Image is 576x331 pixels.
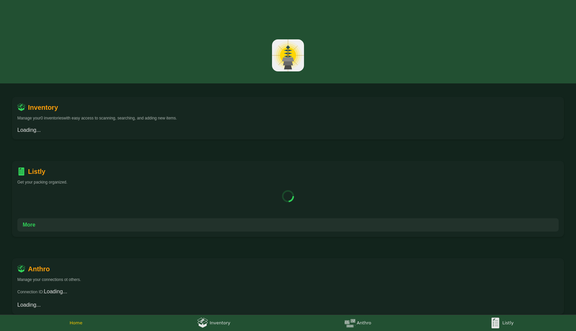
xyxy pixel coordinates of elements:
[17,103,25,111] img: inventory.c50c0bc86b0caf62a3cc908b18460b50.svg
[44,289,67,294] span: Loading...
[17,277,559,282] div: Manage your connections ot others.
[210,319,230,327] div: Inventory
[17,265,25,273] img: inventory.c50c0bc86b0caf62a3cc908b18460b50.svg
[17,115,559,121] div: Manage your 0 inventories with easy access to scanning, searching, and adding new items.
[17,180,559,185] div: Get your packing organized.
[28,264,50,274] div: Anthro
[70,319,82,327] div: Home
[23,221,35,229] div: More
[28,166,45,177] div: Listly
[17,288,559,296] div: Connection ID:
[502,319,514,327] div: Listly
[268,35,308,75] img: app-logo.5e19667ef57387a021358fde3bf427e2.svg
[357,319,371,327] div: Anthro
[28,102,58,113] div: Inventory
[17,168,25,176] img: listly-icon.f8b651f8f47f473fb98dc3aba1713b39.svg
[17,126,559,134] div: Loading...
[17,301,559,309] div: Loading...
